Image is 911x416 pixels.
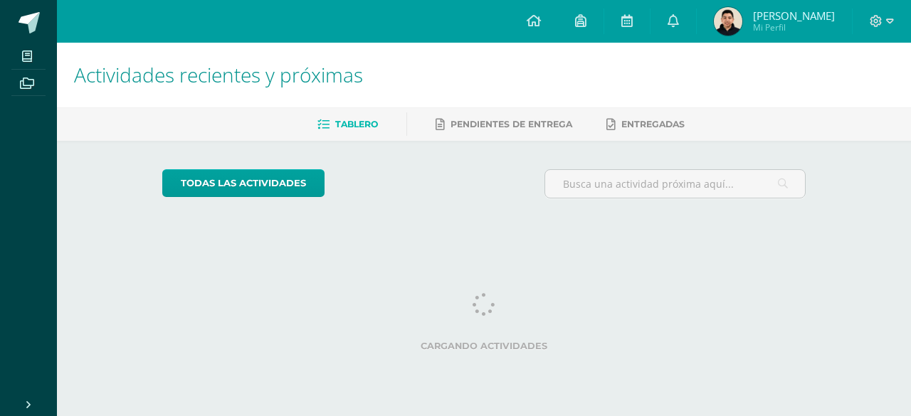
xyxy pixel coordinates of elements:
a: todas las Actividades [162,169,325,197]
span: Pendientes de entrega [451,119,572,129]
span: [PERSON_NAME] [753,9,835,23]
label: Cargando actividades [162,341,806,351]
span: Mi Perfil [753,21,835,33]
span: Actividades recientes y próximas [74,61,363,88]
span: Tablero [335,119,378,129]
img: f030b365f4a656aee2bc7c6bfb38a77c.png [714,7,742,36]
input: Busca una actividad próxima aquí... [545,170,806,198]
a: Tablero [317,113,378,136]
a: Entregadas [606,113,685,136]
a: Pendientes de entrega [436,113,572,136]
span: Entregadas [621,119,685,129]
